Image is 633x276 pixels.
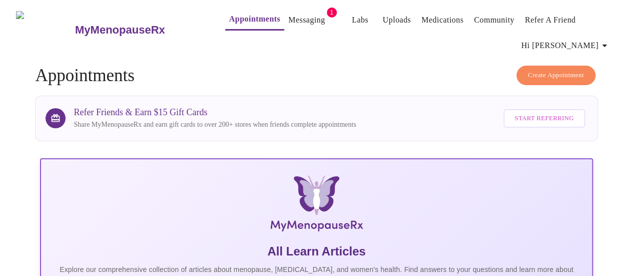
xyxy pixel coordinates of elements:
[132,175,500,235] img: MyMenopauseRx Logo
[474,13,514,27] a: Community
[516,66,595,85] button: Create Appointment
[74,13,205,48] a: MyMenopauseRx
[521,10,580,30] button: Refer a Friend
[225,9,284,31] button: Appointments
[49,243,583,259] h5: All Learn Articles
[344,10,376,30] button: Labs
[288,13,325,27] a: Messaging
[417,10,467,30] button: Medications
[16,11,74,49] img: MyMenopauseRx Logo
[501,104,587,133] a: Start Referring
[421,13,463,27] a: Medications
[327,8,337,18] span: 1
[514,113,573,124] span: Start Referring
[470,10,518,30] button: Community
[383,13,411,27] a: Uploads
[521,39,610,53] span: Hi [PERSON_NAME]
[379,10,415,30] button: Uploads
[517,36,614,56] button: Hi [PERSON_NAME]
[229,12,280,26] a: Appointments
[284,10,329,30] button: Messaging
[503,109,584,128] button: Start Referring
[525,13,576,27] a: Refer a Friend
[74,107,356,118] h3: Refer Friends & Earn $15 Gift Cards
[528,70,584,81] span: Create Appointment
[74,120,356,130] p: Share MyMenopauseRx and earn gift cards to over 200+ stores when friends complete appointments
[35,66,597,86] h4: Appointments
[75,24,165,37] h3: MyMenopauseRx
[352,13,368,27] a: Labs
